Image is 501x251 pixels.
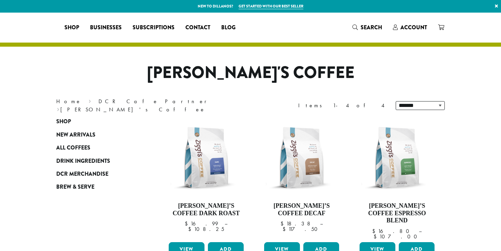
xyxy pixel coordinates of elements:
img: Ziggis-Espresso-Blend-12-oz.png [358,119,436,197]
img: Ziggis-Dark-Blend-12-oz.png [167,119,245,197]
a: All Coffees [56,141,138,154]
bdi: 16.99 [185,220,218,227]
a: [PERSON_NAME]’s Coffee Decaf [262,119,341,239]
span: – [419,228,422,235]
nav: Breadcrumb [56,97,240,114]
span: Shop [56,117,71,126]
bdi: 16.80 [372,228,412,235]
span: Account [400,23,427,31]
img: Ziggis-Decaf-Blend-12-oz.png [262,119,341,197]
span: – [320,220,323,227]
h4: [PERSON_NAME]’s Coffee Espresso Blend [358,202,436,224]
a: [PERSON_NAME]’s Coffee Dark Roast [167,119,245,239]
a: Home [56,98,81,105]
span: Drink Ingredients [56,157,110,166]
span: Search [361,23,382,31]
a: Brew & Serve [56,181,138,193]
a: Search [347,22,388,33]
span: $ [185,220,191,227]
span: DCR Merchandise [56,170,108,178]
a: DCR Merchandise [56,168,138,181]
h1: [PERSON_NAME]'s Coffee [51,63,450,83]
span: › [57,103,59,114]
span: Businesses [90,23,122,32]
h4: [PERSON_NAME]’s Coffee Dark Roast [167,202,245,217]
bdi: 108.25 [188,225,224,233]
a: DCR Cafe Partner [98,98,211,105]
span: All Coffees [56,144,90,152]
span: Brew & Serve [56,183,94,191]
h4: [PERSON_NAME]’s Coffee Decaf [262,202,341,217]
span: $ [372,228,378,235]
span: Contact [185,23,210,32]
span: New Arrivals [56,131,95,139]
a: Shop [56,115,138,128]
div: Items 1-4 of 4 [298,101,385,110]
span: – [225,220,227,227]
a: Get started with our best seller [239,3,303,9]
span: $ [188,225,194,233]
span: Shop [64,23,79,32]
span: Blog [221,23,236,32]
span: Subscriptions [133,23,174,32]
a: New Arrivals [56,128,138,141]
span: $ [283,225,288,233]
a: [PERSON_NAME]’s Coffee Espresso Blend [358,119,436,239]
a: Shop [59,22,85,33]
a: Drink Ingredients [56,154,138,167]
bdi: 18.38 [280,220,314,227]
span: › [89,95,91,106]
bdi: 117.50 [283,225,321,233]
span: $ [280,220,286,227]
bdi: 107.00 [374,233,420,240]
span: $ [374,233,379,240]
